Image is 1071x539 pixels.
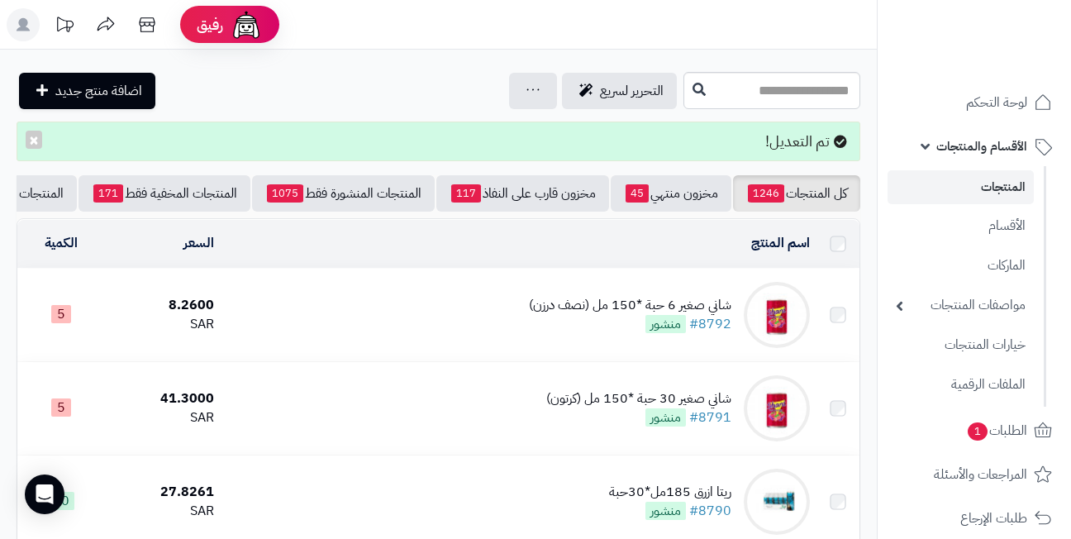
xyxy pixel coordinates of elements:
span: المراجعات والأسئلة [934,463,1027,486]
div: SAR [111,502,214,521]
img: ريتا ازرق 185مل*30حبة [744,469,810,535]
a: السعر [183,233,214,253]
a: #8790 [689,501,731,521]
a: خيارات المنتجات [888,327,1034,363]
img: شاني صغير 30 حبة *150 مل (كرتون) [744,375,810,441]
span: طلبات الإرجاع [960,507,1027,530]
a: طلبات الإرجاع [888,498,1061,538]
a: الطلبات1 [888,411,1061,451]
span: لوحة التحكم [966,91,1027,114]
a: اضافة منتج جديد [19,73,155,109]
div: Open Intercom Messenger [25,475,64,514]
div: 41.3000 [111,389,214,408]
span: 5 [51,305,71,323]
a: المنتجات المنشورة فقط1075 [252,175,435,212]
a: #8792 [689,314,731,334]
div: ريتا ازرق 185مل*30حبة [609,483,731,502]
span: 171 [93,184,123,203]
span: منشور [645,408,686,427]
a: مخزون قارب على النفاذ117 [436,175,609,212]
a: الماركات [888,248,1034,284]
div: شاني صغير 6 حبة *150 مل (نصف درزن) [529,296,731,315]
a: المنتجات [888,170,1034,204]
span: 117 [451,184,481,203]
span: 45 [626,184,649,203]
a: اسم المنتج [751,233,810,253]
div: 27.8261 [111,483,214,502]
span: الأقسام والمنتجات [936,135,1027,158]
span: 5 [51,398,71,417]
div: SAR [111,315,214,334]
span: اضافة منتج جديد [55,81,142,101]
a: المراجعات والأسئلة [888,455,1061,494]
div: SAR [111,408,214,427]
a: المنتجات المخفية فقط171 [79,175,250,212]
span: 1 [968,422,988,441]
span: الطلبات [966,419,1027,442]
button: × [26,131,42,149]
span: 1075 [267,184,303,203]
span: منشور [645,315,686,333]
a: تحديثات المنصة [44,8,85,45]
a: الملفات الرقمية [888,367,1034,403]
img: ai-face.png [230,8,263,41]
div: شاني صغير 30 حبة *150 مل (كرتون) [546,389,731,408]
a: مخزون منتهي45 [611,175,731,212]
img: شاني صغير 6 حبة *150 مل (نصف درزن) [744,282,810,348]
a: كل المنتجات1246 [733,175,860,212]
span: 1246 [748,184,784,203]
a: الأقسام [888,208,1034,244]
a: لوحة التحكم [888,83,1061,122]
span: رفيق [197,15,223,35]
a: الكمية [45,233,78,253]
a: مواصفات المنتجات [888,288,1034,323]
span: التحرير لسريع [600,81,664,101]
a: #8791 [689,408,731,427]
div: تم التعديل! [17,122,860,161]
span: منشور [645,502,686,520]
img: logo-2.png [959,44,1055,79]
a: التحرير لسريع [562,73,677,109]
div: 8.2600 [111,296,214,315]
